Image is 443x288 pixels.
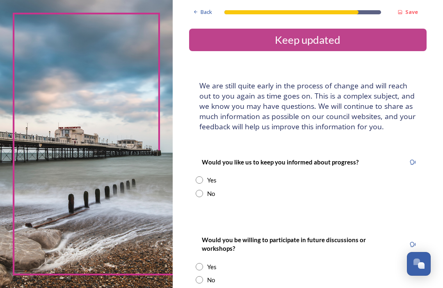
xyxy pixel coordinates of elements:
[199,81,416,132] h4: We are still quite early in the process of change and will reach out to you again as time goes on...
[207,189,215,198] div: No
[207,262,217,272] div: Yes
[207,175,217,185] div: Yes
[202,158,359,166] strong: Would you like us to keep you informed about progress?
[201,8,212,16] span: Back
[407,252,431,276] button: Open Chat
[202,236,367,252] strong: Would you be willing to participate in future discussions or workshops?
[405,8,418,16] strong: Save
[192,32,423,48] div: Keep updated
[207,275,215,285] div: No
